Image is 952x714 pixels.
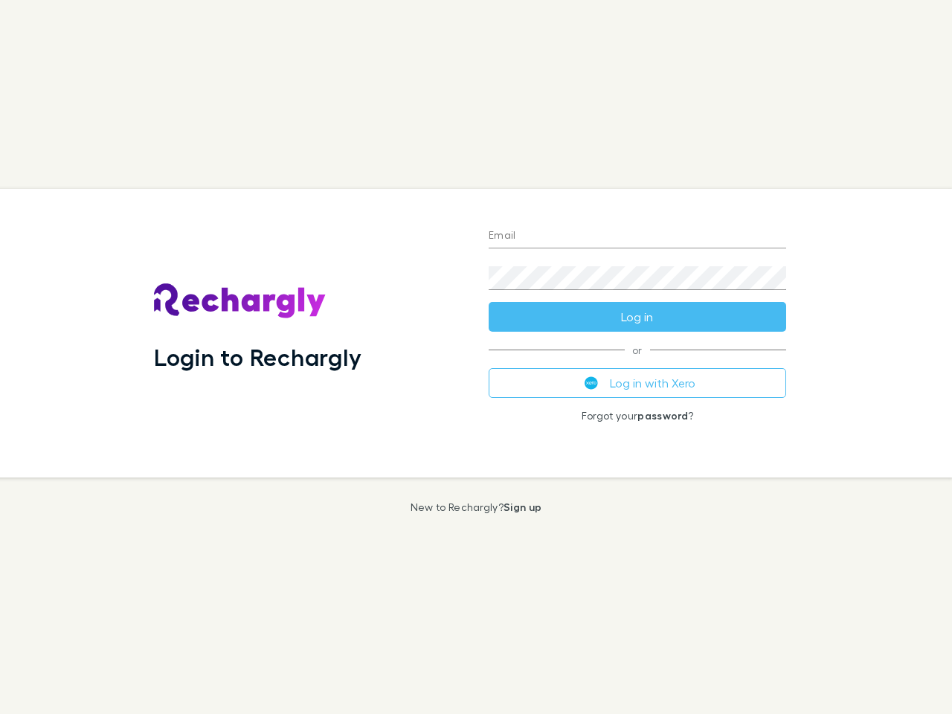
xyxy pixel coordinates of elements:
span: or [489,350,786,350]
button: Log in with Xero [489,368,786,398]
button: Log in [489,302,786,332]
img: Rechargly's Logo [154,283,327,319]
a: Sign up [504,501,541,513]
img: Xero's logo [585,376,598,390]
a: password [637,409,688,422]
p: New to Rechargly? [411,501,542,513]
h1: Login to Rechargly [154,343,361,371]
p: Forgot your ? [489,410,786,422]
